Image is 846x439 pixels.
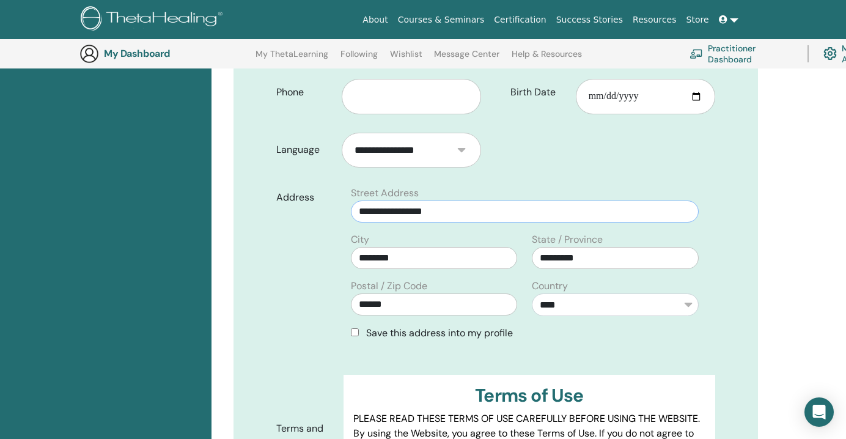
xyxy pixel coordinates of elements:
h3: My Dashboard [104,48,226,59]
label: State / Province [532,232,603,247]
label: Language [267,138,342,161]
img: logo.png [81,6,227,34]
a: Store [682,9,714,31]
label: City [351,232,369,247]
label: Street Address [351,186,419,201]
label: Postal / Zip Code [351,279,427,293]
a: My ThetaLearning [256,49,328,68]
label: Address [267,186,344,209]
a: Wishlist [390,49,422,68]
label: Birth Date [501,81,576,104]
h3: Terms of Use [353,385,705,407]
a: Success Stories [551,9,628,31]
a: Help & Resources [512,49,582,68]
img: cog.svg [823,44,837,63]
img: chalkboard-teacher.svg [690,49,703,59]
a: Courses & Seminars [393,9,490,31]
a: Following [340,49,378,68]
span: Save this address into my profile [366,326,513,339]
label: Phone [267,81,342,104]
a: Certification [489,9,551,31]
div: Open Intercom Messenger [804,397,834,427]
a: Resources [628,9,682,31]
img: generic-user-icon.jpg [79,44,99,64]
a: Practitioner Dashboard [690,40,793,67]
a: About [358,9,392,31]
label: Country [532,279,568,293]
a: Message Center [434,49,499,68]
